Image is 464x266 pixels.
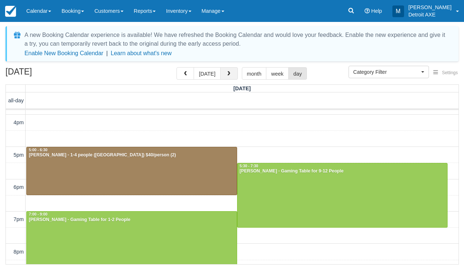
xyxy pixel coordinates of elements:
p: [PERSON_NAME] [408,4,452,11]
span: 8pm [14,249,24,255]
span: | [106,50,108,56]
button: Settings [429,68,462,78]
a: 5:30 - 7:30[PERSON_NAME] - Gaming Table for 9-12 People [237,163,448,228]
div: [PERSON_NAME] - Gaming Table for 9-12 People [239,168,446,174]
button: week [266,67,289,80]
button: Category Filter [349,66,429,78]
span: 7:00 - 9:00 [29,212,47,216]
i: Help [365,8,370,14]
span: 6pm [14,184,24,190]
img: checkfront-main-nav-mini-logo.png [5,6,16,17]
span: 4pm [14,119,24,125]
span: 5:00 - 6:30 [29,148,47,152]
div: [PERSON_NAME] - Gaming Table for 1-2 People [28,217,235,223]
span: 7pm [14,216,24,222]
div: [PERSON_NAME] - 1-4 people ([GEOGRAPHIC_DATA]) $40/person (2) [28,152,235,158]
p: Detroit AXE [408,11,452,18]
span: 5pm [14,152,24,158]
span: Settings [442,70,458,75]
div: M [392,5,404,17]
button: day [288,67,307,80]
a: Learn about what's new [111,50,172,56]
button: month [242,67,267,80]
h2: [DATE] [5,67,98,81]
span: 5:30 - 7:30 [240,164,258,168]
span: Help [371,8,382,14]
span: Category Filter [353,68,419,76]
button: Enable New Booking Calendar [24,50,103,57]
a: 5:00 - 6:30[PERSON_NAME] - 1-4 people ([GEOGRAPHIC_DATA]) $40/person (2) [26,147,237,195]
button: [DATE] [194,67,220,80]
span: [DATE] [233,85,251,91]
span: all-day [8,98,24,103]
div: A new Booking Calendar experience is available! We have refreshed the Booking Calendar and would ... [24,31,450,48]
